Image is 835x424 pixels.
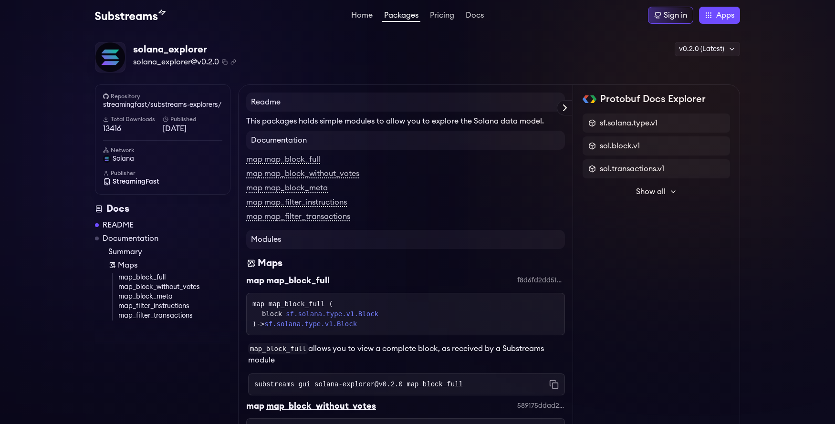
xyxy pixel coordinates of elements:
[286,309,378,319] a: sf.solana.type.v1.Block
[549,380,559,389] button: Copy command to clipboard
[648,7,693,24] a: Sign in
[103,93,222,100] h6: Repository
[583,182,730,201] button: Show all
[675,42,740,56] div: v0.2.0 (Latest)
[246,170,359,178] a: map map_block_without_votes
[246,230,565,249] h4: Modules
[108,246,230,258] a: Summary
[118,311,230,321] a: map_filter_transactions
[600,117,658,129] span: sf.solana.type.v1
[266,399,376,413] div: map_block_without_votes
[118,282,230,292] a: map_block_without_votes
[246,155,320,164] a: map map_block_full
[600,163,664,175] span: sol.transactions.v1
[103,169,222,177] h6: Publisher
[103,93,109,99] img: github
[266,274,330,287] div: map_block_full
[133,43,236,56] div: solana_explorer
[664,10,687,21] div: Sign in
[428,11,456,21] a: Pricing
[256,320,357,328] span: ->
[163,115,222,123] h6: Published
[600,93,706,106] h2: Protobuf Docs Explorer
[517,401,565,411] div: 589175ddad2653397b6bc382195d26082e4bfa35
[246,399,264,413] div: map
[118,292,230,301] a: map_block_meta
[95,10,166,21] img: Substream's logo
[103,233,158,244] a: Documentation
[246,131,565,150] h4: Documentation
[133,56,219,68] span: solana_explorer@v0.2.0
[246,93,565,112] h4: Readme
[103,155,111,163] img: solana
[222,59,228,65] button: Copy package name and version
[95,42,125,72] img: Package Logo
[103,154,222,164] a: solana
[246,184,328,193] a: map map_block_meta
[103,146,222,154] h6: Network
[103,219,134,231] a: README
[254,380,463,389] code: substreams gui solana-explorer@v0.2.0 map_block_full
[246,213,350,221] a: map map_filter_transactions
[583,95,596,103] img: Protobuf
[600,140,640,152] span: sol.block.v1
[248,343,308,354] code: map_block_full
[349,11,375,21] a: Home
[382,11,420,22] a: Packages
[103,100,222,110] a: streamingfast/substreams-explorers/
[103,115,163,123] h6: Total Downloads
[118,301,230,311] a: map_filter_instructions
[716,10,734,21] span: Apps
[108,261,116,269] img: Map icon
[113,177,159,186] span: StreamingFast
[264,320,357,328] a: sf.solana.type.v1.Block
[517,276,565,285] div: f8d6fd2dd51631bc81f8bebba34f17305556d890
[252,299,559,329] div: map map_block_full ( )
[113,154,134,164] span: solana
[108,259,230,271] a: Maps
[246,115,565,127] p: This packages holds simple modules to allow you to explore the Solana data model.
[262,309,559,319] div: block
[258,257,282,270] div: Maps
[95,202,230,216] div: Docs
[248,343,565,366] p: allows you to view a complete block, as received by a Substreams module
[246,274,264,287] div: map
[636,186,666,197] span: Show all
[246,257,256,270] img: Maps icon
[163,123,222,134] span: [DATE]
[103,177,222,186] a: StreamingFast
[246,198,347,207] a: map map_filter_instructions
[103,123,163,134] span: 13416
[464,11,486,21] a: Docs
[230,59,236,65] button: Copy .spkg link to clipboard
[118,273,230,282] a: map_block_full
